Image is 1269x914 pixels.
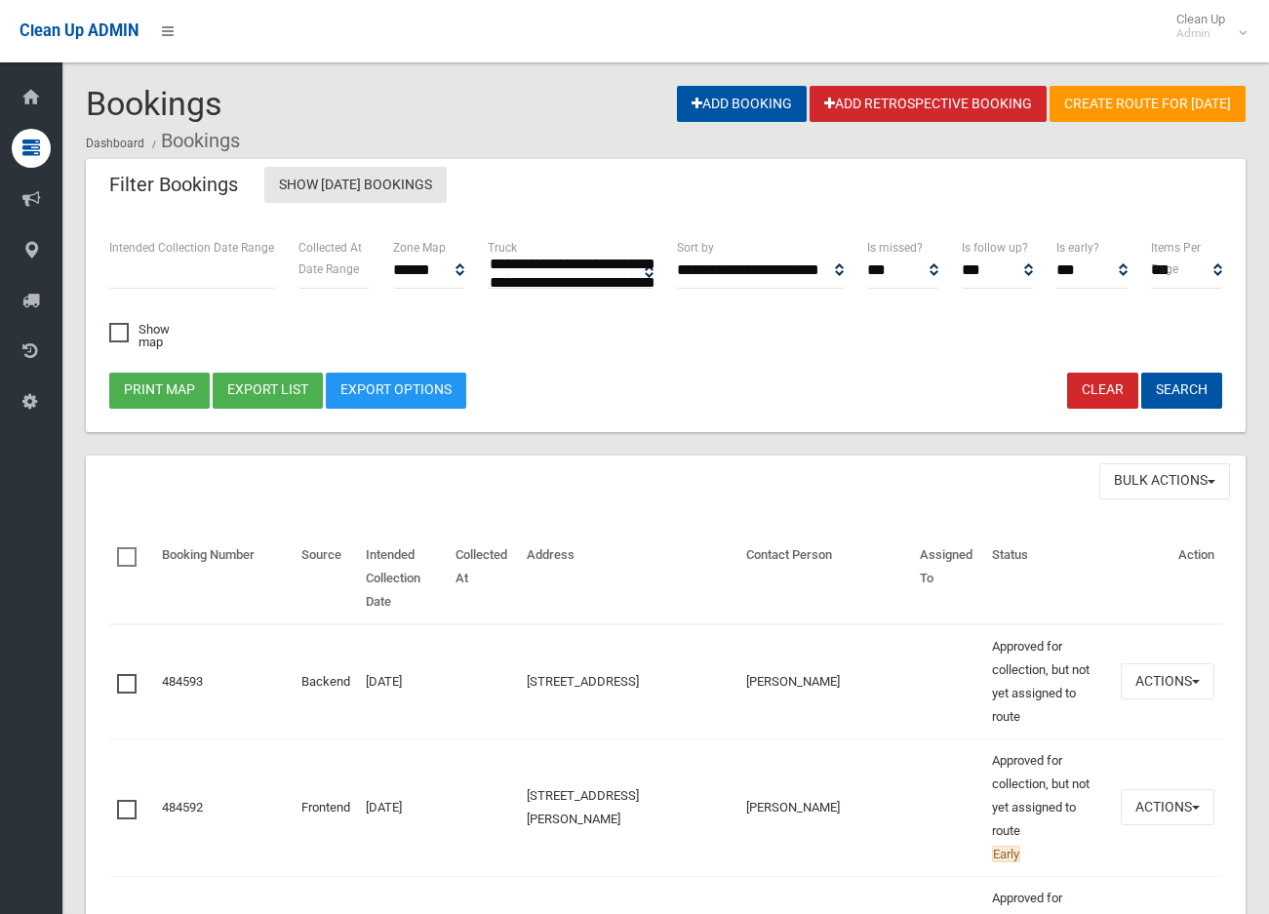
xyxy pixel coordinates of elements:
[1050,86,1246,122] a: Create route for [DATE]
[1167,12,1245,41] span: Clean Up
[294,624,358,739] td: Backend
[448,534,519,624] th: Collected At
[294,738,358,876] td: Frontend
[677,86,807,122] a: Add Booking
[912,534,984,624] th: Assigned To
[1113,534,1222,624] th: Action
[20,21,139,40] span: Clean Up ADMIN
[984,738,1113,876] td: Approved for collection, but not yet assigned to route
[86,166,261,204] header: Filter Bookings
[294,534,358,624] th: Source
[86,137,144,150] a: Dashboard
[264,167,447,203] a: Show [DATE] Bookings
[162,800,203,815] a: 484592
[109,373,210,409] button: Print map
[810,86,1047,122] a: Add Retrospective Booking
[519,534,738,624] th: Address
[527,674,639,689] a: [STREET_ADDRESS]
[984,624,1113,739] td: Approved for collection, but not yet assigned to route
[147,123,240,159] li: Bookings
[1121,663,1214,699] button: Actions
[213,373,323,409] button: Export list
[1141,373,1222,409] button: Search
[358,738,448,876] td: [DATE]
[154,534,294,624] th: Booking Number
[488,237,517,258] label: Truck
[1121,789,1214,825] button: Actions
[1099,463,1230,499] button: Bulk Actions
[109,323,180,348] span: Show map
[358,534,448,624] th: Intended Collection Date
[358,624,448,739] td: [DATE]
[1067,373,1138,409] a: Clear
[738,624,912,739] td: [PERSON_NAME]
[984,534,1113,624] th: Status
[162,674,203,689] a: 484593
[992,846,1020,862] span: Early
[326,373,466,409] a: Export Options
[738,738,912,876] td: [PERSON_NAME]
[527,788,639,826] a: [STREET_ADDRESS][PERSON_NAME]
[1176,26,1225,41] small: Admin
[86,84,222,123] span: Bookings
[738,534,912,624] th: Contact Person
